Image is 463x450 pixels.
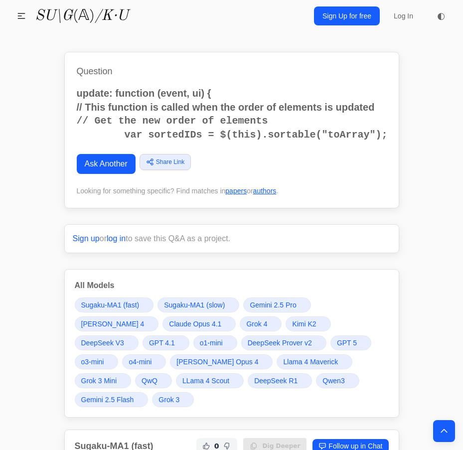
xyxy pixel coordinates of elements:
a: Grok 3 [152,392,194,407]
code: // Get the new order of elements var sortedIDs = $(this).sortable("toArray"); [77,115,388,141]
a: Sign up [73,234,100,243]
span: LLama 4 Scout [182,376,229,386]
span: [PERSON_NAME] 4 [81,319,145,329]
span: DeepSeek Prover v2 [248,338,312,348]
a: Sugaku-MA1 (slow) [157,298,239,312]
a: DeepSeek V3 [75,335,139,350]
a: papers [225,187,247,195]
div: Looking for something specific? Find matches in or . [77,186,387,196]
span: ◐ [437,11,445,20]
a: DeepSeek R1 [248,373,312,388]
a: Llama 4 Maverick [277,354,352,369]
span: o3-mini [81,357,104,367]
span: o1-mini [200,338,223,348]
button: ◐ [431,6,451,26]
p: or to save this Q&A as a project. [73,233,391,245]
span: Grok 3 Mini [81,376,117,386]
span: Claude Opus 4.1 [169,319,221,329]
span: GPT 4.1 [149,338,175,348]
a: DeepSeek Prover v2 [241,335,326,350]
span: DeepSeek R1 [254,376,298,386]
button: Back to top [433,420,455,442]
a: [PERSON_NAME] Opus 4 [170,354,273,369]
a: Claude Opus 4.1 [162,316,236,331]
i: /K·U [95,8,128,23]
h3: All Models [75,280,389,292]
h1: Question [77,64,387,78]
i: SU\G [35,8,73,23]
a: Log In [388,7,419,25]
a: QwQ [135,373,172,388]
p: update: function (event, ui) { // This function is called when the order of elements is updated [77,86,387,114]
span: GPT 5 [337,338,357,348]
a: Grok 3 Mini [75,373,132,388]
span: Grok 4 [246,319,267,329]
span: Sugaku-MA1 (fast) [81,300,140,310]
a: [PERSON_NAME] 4 [75,316,159,331]
a: Sugaku-MA1 (fast) [75,298,154,312]
span: Gemini 2.5 Flash [81,395,134,405]
a: Gemini 2.5 Pro [243,298,310,312]
span: Kimi K2 [292,319,316,329]
a: Sign Up for free [314,6,380,25]
span: [PERSON_NAME] Opus 4 [176,357,258,367]
a: GPT 5 [330,335,371,350]
span: Share Link [156,157,184,166]
a: o3-mini [75,354,119,369]
a: Kimi K2 [286,316,330,331]
a: Ask Another [77,154,136,174]
a: log in [107,234,126,243]
span: Gemini 2.5 Pro [250,300,296,310]
a: Qwen3 [316,373,359,388]
a: o1-mini [193,335,237,350]
span: Grok 3 [158,395,179,405]
span: o4-mini [129,357,152,367]
a: SU\G(𝔸)/K·U [35,7,128,25]
span: Llama 4 Maverick [283,357,338,367]
a: Gemini 2.5 Flash [75,392,149,407]
a: authors [253,187,277,195]
span: QwQ [142,376,157,386]
span: Sugaku-MA1 (slow) [164,300,225,310]
span: Qwen3 [322,376,344,386]
span: DeepSeek V3 [81,338,124,348]
a: GPT 4.1 [143,335,189,350]
a: LLama 4 Scout [176,373,244,388]
a: o4-mini [122,354,166,369]
a: Grok 4 [240,316,282,331]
